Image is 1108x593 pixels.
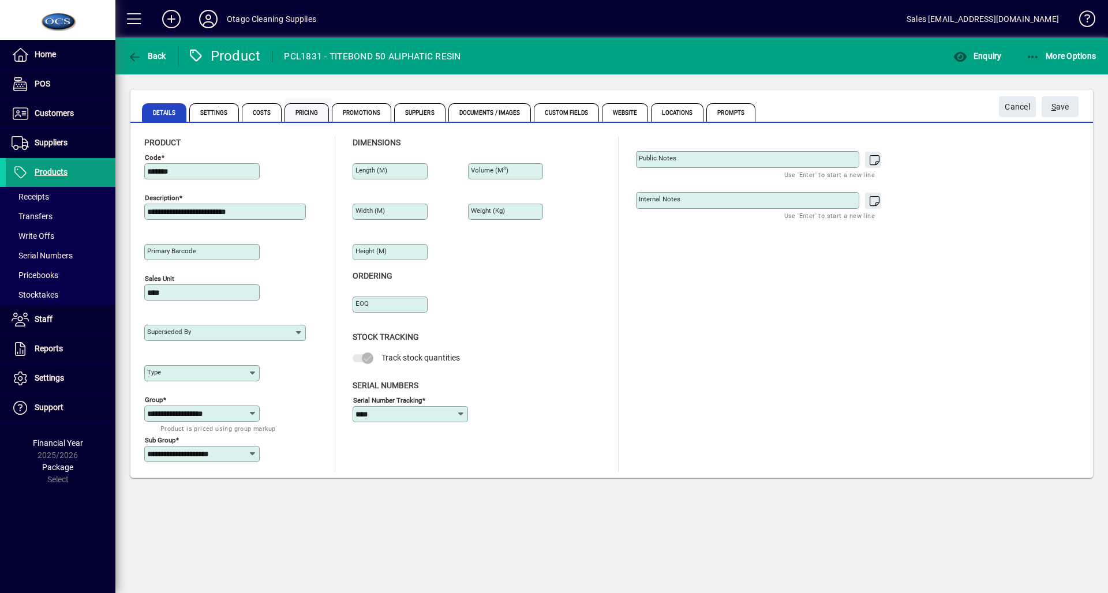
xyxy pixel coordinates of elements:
[355,166,387,174] mat-label: Length (m)
[503,166,506,171] sup: 3
[128,51,166,61] span: Back
[1051,97,1069,117] span: ave
[284,47,461,66] div: PCL1831 - TITEBOND 50 ALIPHATIC RESIN
[784,168,875,181] mat-hint: Use 'Enter' to start a new line
[394,103,446,122] span: Suppliers
[448,103,531,122] span: Documents / Images
[6,305,115,334] a: Staff
[639,195,680,203] mat-label: Internal Notes
[35,79,50,88] span: POS
[1070,2,1094,40] a: Knowledge Base
[145,153,161,162] mat-label: Code
[651,103,703,122] span: Locations
[6,285,115,305] a: Stocktakes
[1026,51,1096,61] span: More Options
[6,364,115,393] a: Settings
[147,328,191,336] mat-label: Superseded by
[160,422,275,435] mat-hint: Product is priced using group markup
[147,247,196,255] mat-label: Primary barcode
[144,138,181,147] span: Product
[35,50,56,59] span: Home
[242,103,282,122] span: Costs
[188,47,261,65] div: Product
[153,9,190,29] button: Add
[353,332,419,341] span: Stock Tracking
[145,194,179,202] mat-label: Description
[381,353,460,362] span: Track stock quantities
[784,209,875,222] mat-hint: Use 'Enter' to start a new line
[33,438,83,448] span: Financial Year
[353,396,422,404] mat-label: Serial Number tracking
[189,103,239,122] span: Settings
[6,335,115,363] a: Reports
[35,373,64,382] span: Settings
[6,129,115,157] a: Suppliers
[332,103,391,122] span: Promotions
[145,275,174,283] mat-label: Sales unit
[471,166,508,174] mat-label: Volume (m )
[115,46,179,66] app-page-header-button: Back
[6,226,115,246] a: Write Offs
[950,46,1004,66] button: Enquiry
[42,463,73,472] span: Package
[953,51,1001,61] span: Enquiry
[35,167,68,177] span: Products
[1005,97,1030,117] span: Cancel
[6,246,115,265] a: Serial Numbers
[6,393,115,422] a: Support
[1042,96,1079,117] button: Save
[1051,102,1056,111] span: S
[35,108,74,118] span: Customers
[12,271,58,280] span: Pricebooks
[12,231,54,241] span: Write Offs
[353,381,418,390] span: Serial Numbers
[12,192,49,201] span: Receipts
[353,138,400,147] span: Dimensions
[6,265,115,285] a: Pricebooks
[12,212,53,221] span: Transfers
[6,207,115,226] a: Transfers
[6,40,115,69] a: Home
[12,290,58,299] span: Stocktakes
[534,103,598,122] span: Custom Fields
[353,271,392,280] span: Ordering
[999,96,1036,117] button: Cancel
[227,10,316,28] div: Otago Cleaning Supplies
[602,103,649,122] span: Website
[6,70,115,99] a: POS
[142,103,186,122] span: Details
[35,344,63,353] span: Reports
[35,314,53,324] span: Staff
[190,9,227,29] button: Profile
[355,207,385,215] mat-label: Width (m)
[35,138,68,147] span: Suppliers
[355,247,387,255] mat-label: Height (m)
[6,187,115,207] a: Receipts
[145,396,163,404] mat-label: Group
[706,103,755,122] span: Prompts
[1023,46,1099,66] button: More Options
[12,251,73,260] span: Serial Numbers
[907,10,1059,28] div: Sales [EMAIL_ADDRESS][DOMAIN_NAME]
[639,154,676,162] mat-label: Public Notes
[6,99,115,128] a: Customers
[147,368,161,376] mat-label: Type
[125,46,169,66] button: Back
[471,207,505,215] mat-label: Weight (Kg)
[285,103,329,122] span: Pricing
[355,299,369,307] mat-label: EOQ
[35,403,63,412] span: Support
[145,436,175,444] mat-label: Sub group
